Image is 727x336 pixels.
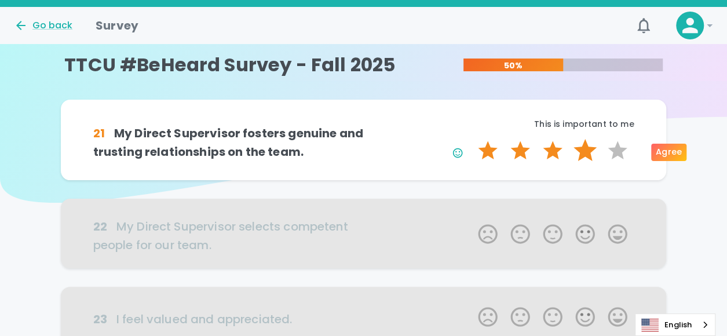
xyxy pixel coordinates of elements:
[93,124,105,143] div: 21
[635,313,715,336] div: Language
[651,144,686,161] div: Agree
[64,53,396,76] h4: TTCU #BeHeard Survey - Fall 2025
[93,124,364,161] h6: My Direct Supervisor fosters genuine and trusting relationships on the team.
[635,314,715,335] a: English
[463,60,563,71] p: 50%
[96,16,138,35] h1: Survey
[364,118,634,130] p: This is important to me
[14,19,72,32] button: Go back
[635,313,715,336] aside: Language selected: English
